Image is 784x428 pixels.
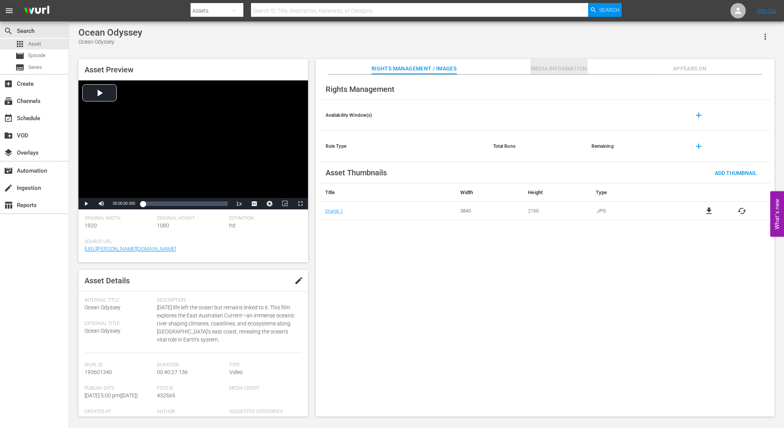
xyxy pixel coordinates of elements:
[590,202,680,220] td: .JPG
[522,202,590,220] td: 2160
[4,114,13,123] span: Schedule
[4,79,13,88] span: Create
[78,27,142,38] div: Ocean Odyssey
[229,409,298,415] span: Suggested Categories
[661,64,719,74] span: Appears On
[455,183,522,202] th: Width
[85,321,153,327] span: External Title:
[28,64,42,71] span: Series
[85,65,134,74] span: Asset Preview
[85,246,176,252] a: [URL][PERSON_NAME][DOMAIN_NAME]
[455,202,522,220] td: 3840
[85,369,112,375] span: 193601340
[85,276,130,285] span: Asset Details
[757,8,777,14] a: Sign Out
[157,304,298,344] span: [DATE] life left the ocean but remains linked to it. This film explores the East Australian Curre...
[530,64,588,74] span: Media Information
[325,208,343,214] a: Image 1
[157,297,298,304] span: Description:
[85,409,153,415] span: Created At
[522,183,590,202] th: Height
[28,40,41,48] span: Asset
[709,170,763,176] span: Add Thumbnail
[4,166,13,175] span: Automation
[113,201,135,206] span: 00:00:00.000
[85,216,153,222] span: Original Width
[293,198,308,209] button: Fullscreen
[770,191,784,237] button: Open Feedback Widget
[4,183,13,193] span: Ingestion
[689,106,708,124] button: add
[157,369,188,375] span: 00:40:27.136
[247,198,262,209] button: Captions
[78,80,308,209] div: Video Player
[372,64,456,74] span: Rights Management / Images
[85,362,153,368] span: Wurl Id
[319,183,455,202] th: Title
[78,38,142,46] div: Ocean Odyssey
[319,100,487,131] th: Availability Window(s)
[294,276,303,285] span: edit
[704,206,714,216] a: file_download
[694,111,703,120] span: add
[143,201,227,206] div: Progress Bar
[326,168,387,177] span: Asset Thumbnails
[85,328,121,334] span: Ocean Odyssey
[157,386,225,392] span: Feed ID
[229,216,298,222] span: Definition
[85,297,153,304] span: Internal Title:
[15,51,24,60] span: Episode
[694,142,703,151] span: add
[85,416,138,422] span: [DATE] 2:24 am ( [DATE] )
[277,198,293,209] button: Picture-in-Picture
[5,6,14,15] span: menu
[28,52,46,59] span: Episode
[157,222,169,229] span: 1080
[18,2,55,20] img: ans4CAIJ8jUAAAAAAAAAAAAAAAAAAAAAAAAgQb4GAAAAAAAAAAAAAAAAAAAAAAAAJMjXAAAAAAAAAAAAAAAAAAAAAAAAgAT5G...
[290,271,308,290] button: edit
[85,222,97,229] span: 1920
[157,409,225,415] span: Author
[15,39,24,49] span: Asset
[229,369,243,375] span: Video
[4,131,13,140] span: VOD
[262,198,277,209] button: Jump To Time
[94,198,109,209] button: Mute
[78,198,94,209] button: Play
[689,137,708,155] button: add
[85,392,138,399] span: [DATE] 5:00 pm ( [DATE] )
[4,26,13,36] span: Search
[588,3,622,17] button: Search
[85,239,298,245] span: Source Url
[85,386,153,392] span: Publish Date
[487,131,585,162] th: Total Runs
[4,201,13,210] span: Reports
[157,362,225,368] span: Duration
[4,96,13,106] span: Channels
[229,386,298,392] span: Media Credit
[4,148,13,157] span: Overlays
[737,206,747,216] button: cached
[585,131,684,162] th: Remaining
[319,131,487,162] th: Rule Type
[15,63,24,72] span: Series
[229,222,235,229] span: hd
[231,198,247,209] button: Playback Rate
[157,392,175,399] span: 432565
[709,166,763,180] button: Add Thumbnail
[326,85,394,94] span: Rights Management
[157,216,225,222] span: Original Height
[229,362,298,368] span: Type
[599,3,619,17] span: Search
[85,304,121,310] span: Ocean Odyssey
[590,183,680,202] th: Type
